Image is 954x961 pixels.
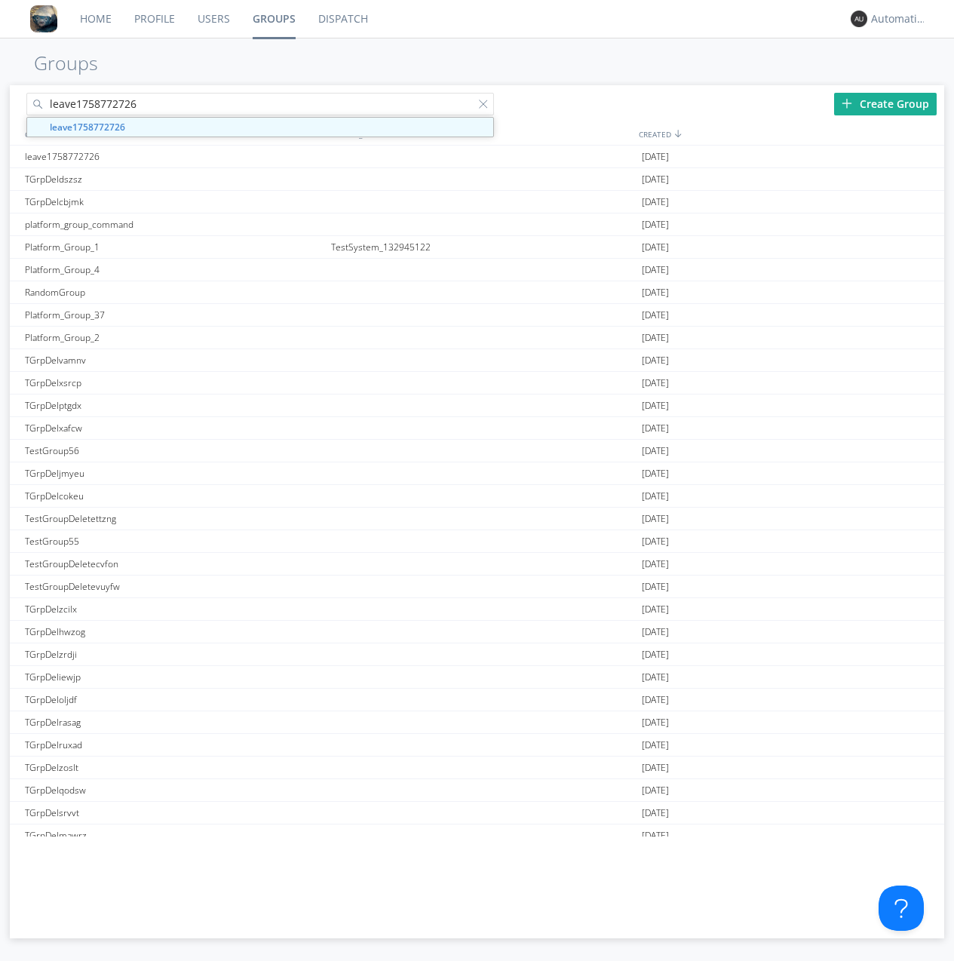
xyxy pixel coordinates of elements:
[642,259,669,281] span: [DATE]
[10,440,945,462] a: TestGroup56[DATE]
[21,576,327,597] div: TestGroupDeletevuyfw
[50,121,125,134] strong: leave1758772726
[10,236,945,259] a: Platform_Group_1TestSystem_132945122[DATE]
[842,98,852,109] img: plus.svg
[21,530,327,552] div: TestGroup55
[21,802,327,824] div: TGrpDelsrvvt
[21,123,324,145] div: GROUPS
[642,304,669,327] span: [DATE]
[21,146,327,167] div: leave1758772726
[10,643,945,666] a: TGrpDelzrdji[DATE]
[642,576,669,598] span: [DATE]
[10,711,945,734] a: TGrpDelrasag[DATE]
[21,553,327,575] div: TestGroupDeletecvfon
[10,417,945,440] a: TGrpDelxafcw[DATE]
[834,93,937,115] div: Create Group
[30,5,57,32] img: 8ff700cf5bab4eb8a436322861af2272
[10,462,945,485] a: TGrpDeljmyeu[DATE]
[10,349,945,372] a: TGrpDelvamnv[DATE]
[21,327,327,348] div: Platform_Group_2
[642,191,669,213] span: [DATE]
[10,191,945,213] a: TGrpDelcbjmk[DATE]
[21,304,327,326] div: Platform_Group_37
[10,168,945,191] a: TGrpDeldszsz[DATE]
[642,281,669,304] span: [DATE]
[10,802,945,824] a: TGrpDelsrvvt[DATE]
[642,666,669,689] span: [DATE]
[21,191,327,213] div: TGrpDelcbjmk
[10,666,945,689] a: TGrpDeliewjp[DATE]
[642,236,669,259] span: [DATE]
[10,734,945,757] a: TGrpDelruxad[DATE]
[642,734,669,757] span: [DATE]
[10,553,945,576] a: TestGroupDeletecvfon[DATE]
[21,711,327,733] div: TGrpDelrasag
[21,779,327,801] div: TGrpDelqodsw
[10,530,945,553] a: TestGroup55[DATE]
[642,327,669,349] span: [DATE]
[21,734,327,756] div: TGrpDelruxad
[21,349,327,371] div: TGrpDelvamnv
[642,553,669,576] span: [DATE]
[642,621,669,643] span: [DATE]
[642,462,669,485] span: [DATE]
[10,213,945,236] a: platform_group_command[DATE]
[642,485,669,508] span: [DATE]
[642,349,669,372] span: [DATE]
[642,689,669,711] span: [DATE]
[642,508,669,530] span: [DATE]
[26,93,494,115] input: Search groups
[642,213,669,236] span: [DATE]
[21,485,327,507] div: TGrpDelcokeu
[21,621,327,643] div: TGrpDelhwzog
[10,259,945,281] a: Platform_Group_4[DATE]
[642,779,669,802] span: [DATE]
[21,281,327,303] div: RandomGroup
[871,11,928,26] div: Automation+0004
[642,598,669,621] span: [DATE]
[10,576,945,598] a: TestGroupDeletevuyfw[DATE]
[642,372,669,395] span: [DATE]
[21,643,327,665] div: TGrpDelzrdji
[21,236,327,258] div: Platform_Group_1
[10,372,945,395] a: TGrpDelxsrcp[DATE]
[642,146,669,168] span: [DATE]
[10,621,945,643] a: TGrpDelhwzog[DATE]
[21,259,327,281] div: Platform_Group_4
[21,666,327,688] div: TGrpDeliewjp
[10,327,945,349] a: Platform_Group_2[DATE]
[642,824,669,847] span: [DATE]
[642,802,669,824] span: [DATE]
[10,304,945,327] a: Platform_Group_37[DATE]
[327,236,638,258] div: TestSystem_132945122
[642,757,669,779] span: [DATE]
[21,508,327,530] div: TestGroupDeletettzng
[10,757,945,779] a: TGrpDelzoslt[DATE]
[642,168,669,191] span: [DATE]
[21,168,327,190] div: TGrpDeldszsz
[642,643,669,666] span: [DATE]
[21,213,327,235] div: platform_group_command
[21,417,327,439] div: TGrpDelxafcw
[10,598,945,621] a: TGrpDelzcilx[DATE]
[642,417,669,440] span: [DATE]
[10,281,945,304] a: RandomGroup[DATE]
[851,11,867,27] img: 373638.png
[642,395,669,417] span: [DATE]
[10,146,945,168] a: leave1758772726[DATE]
[10,395,945,417] a: TGrpDelptgdx[DATE]
[21,757,327,778] div: TGrpDelzoslt
[21,824,327,846] div: TGrpDelmawrz
[635,123,945,145] div: CREATED
[10,689,945,711] a: TGrpDeloljdf[DATE]
[879,886,924,931] iframe: Toggle Customer Support
[642,440,669,462] span: [DATE]
[642,711,669,734] span: [DATE]
[21,372,327,394] div: TGrpDelxsrcp
[642,530,669,553] span: [DATE]
[21,598,327,620] div: TGrpDelzcilx
[21,462,327,484] div: TGrpDeljmyeu
[10,824,945,847] a: TGrpDelmawrz[DATE]
[21,689,327,711] div: TGrpDeloljdf
[21,440,327,462] div: TestGroup56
